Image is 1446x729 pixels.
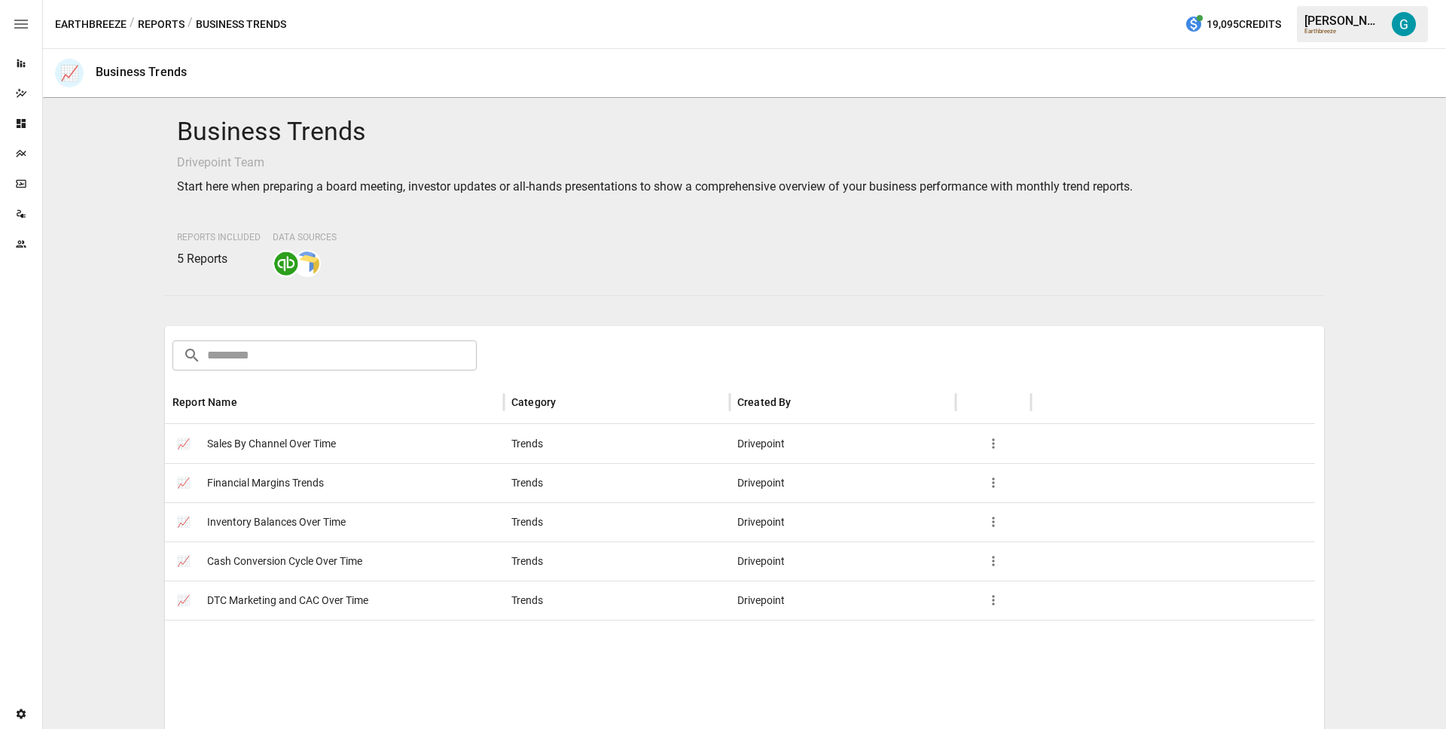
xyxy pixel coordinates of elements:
span: 📈 [172,589,195,612]
span: Reports Included [177,232,261,242]
div: Drivepoint [730,541,956,581]
button: Earthbreeze [55,15,127,34]
div: / [130,15,135,34]
span: Cash Conversion Cycle Over Time [207,542,362,581]
div: Trends [504,463,730,502]
button: Reports [138,15,185,34]
h4: Business Trends [177,116,1312,148]
span: 📈 [172,471,195,494]
img: smart model [295,252,319,276]
div: Created By [737,396,792,408]
div: Drivepoint [730,463,956,502]
span: 19,095 Credits [1207,15,1281,34]
div: Drivepoint [730,502,956,541]
div: Business Trends [96,65,187,79]
button: Sort [793,392,814,413]
div: Trends [504,424,730,463]
p: 5 Reports [177,250,261,268]
div: Trends [504,502,730,541]
div: Earthbreeze [1304,28,1383,35]
span: DTC Marketing and CAC Over Time [207,581,368,620]
span: 📈 [172,511,195,533]
button: 19,095Credits [1179,11,1287,38]
span: Financial Margins Trends [207,464,324,502]
span: 📈 [172,550,195,572]
img: quickbooks [274,252,298,276]
div: [PERSON_NAME] [1304,14,1383,28]
button: Gavin Acres [1383,3,1425,45]
span: Data Sources [273,232,337,242]
div: Category [511,396,556,408]
span: Sales By Channel Over Time [207,425,336,463]
p: Start here when preparing a board meeting, investor updates or all-hands presentations to show a ... [177,178,1312,196]
div: Drivepoint [730,424,956,463]
div: 📈 [55,59,84,87]
button: Sort [239,392,260,413]
div: / [188,15,193,34]
div: Report Name [172,396,237,408]
p: Drivepoint Team [177,154,1312,172]
div: Drivepoint [730,581,956,620]
div: Trends [504,541,730,581]
span: 📈 [172,432,195,455]
button: Sort [557,392,578,413]
img: Gavin Acres [1392,12,1416,36]
div: Trends [504,581,730,620]
span: Inventory Balances Over Time [207,503,346,541]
